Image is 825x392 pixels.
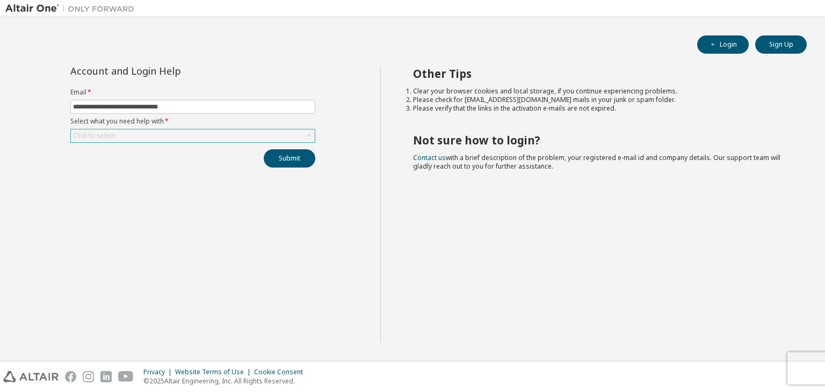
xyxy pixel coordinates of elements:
[413,104,788,113] li: Please verify that the links in the activation e-mails are not expired.
[3,371,59,382] img: altair_logo.svg
[264,149,315,168] button: Submit
[5,3,140,14] img: Altair One
[755,35,807,54] button: Sign Up
[83,371,94,382] img: instagram.svg
[413,153,446,162] a: Contact us
[70,67,266,75] div: Account and Login Help
[413,153,780,171] span: with a brief description of the problem, your registered e-mail id and company details. Our suppo...
[413,67,788,81] h2: Other Tips
[175,368,254,376] div: Website Terms of Use
[697,35,749,54] button: Login
[70,117,315,126] label: Select what you need help with
[118,371,134,382] img: youtube.svg
[143,376,309,386] p: © 2025 Altair Engineering, Inc. All Rights Reserved.
[413,133,788,147] h2: Not sure how to login?
[73,132,115,140] div: Click to select
[413,87,788,96] li: Clear your browser cookies and local storage, if you continue experiencing problems.
[413,96,788,104] li: Please check for [EMAIL_ADDRESS][DOMAIN_NAME] mails in your junk or spam folder.
[143,368,175,376] div: Privacy
[254,368,309,376] div: Cookie Consent
[70,88,315,97] label: Email
[71,129,315,142] div: Click to select
[65,371,76,382] img: facebook.svg
[100,371,112,382] img: linkedin.svg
